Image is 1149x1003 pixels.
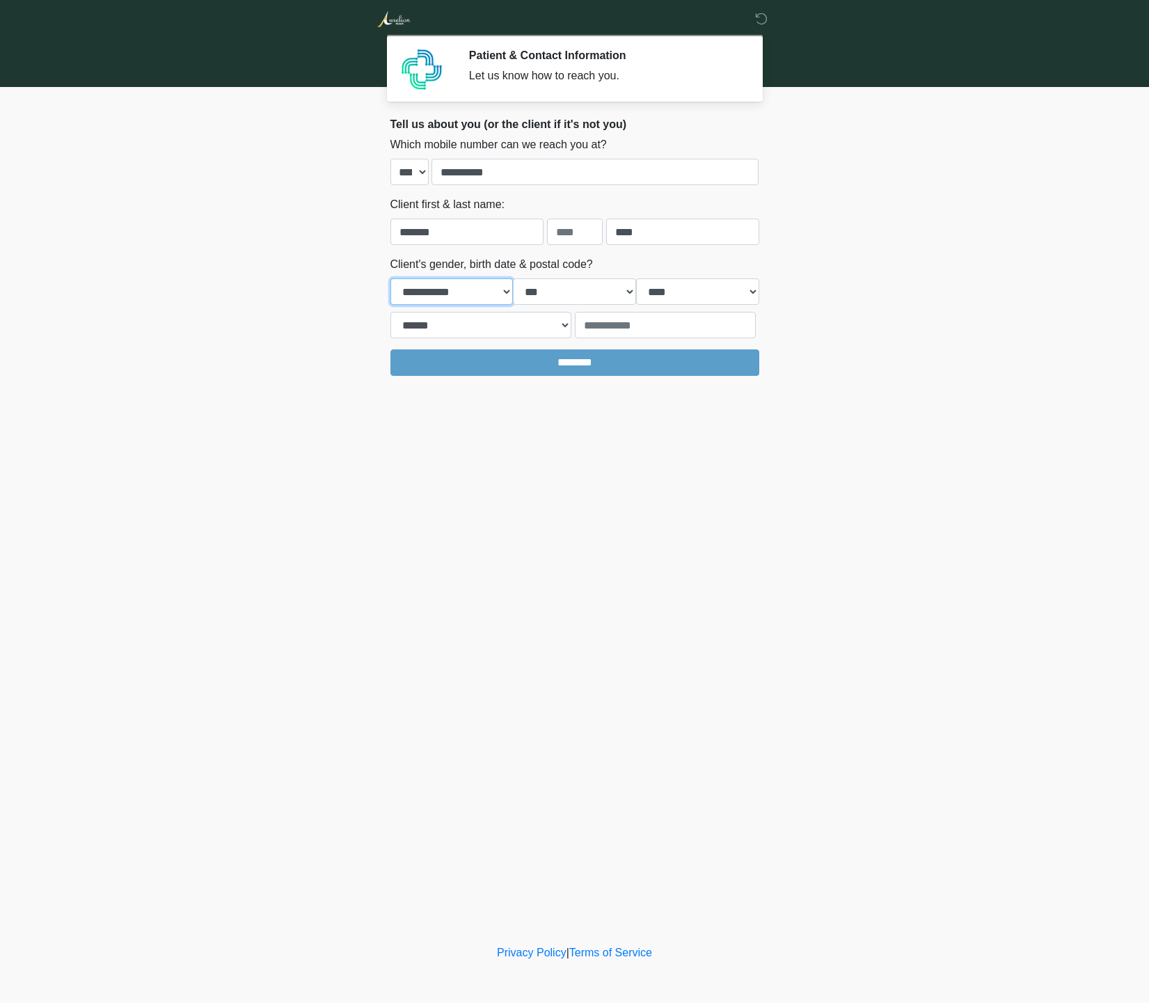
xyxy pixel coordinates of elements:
[390,118,759,131] h2: Tell us about you (or the client if it's not you)
[401,49,443,90] img: Agent Avatar
[390,196,505,213] label: Client first & last name:
[469,49,738,62] h2: Patient & Contact Information
[469,68,738,84] div: Let us know how to reach you.
[390,256,593,273] label: Client's gender, birth date & postal code?
[566,947,569,958] a: |
[497,947,566,958] a: Privacy Policy
[569,947,652,958] a: Terms of Service
[377,10,411,28] img: Aurelion Med Spa Logo
[390,136,607,153] label: Which mobile number can we reach you at?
